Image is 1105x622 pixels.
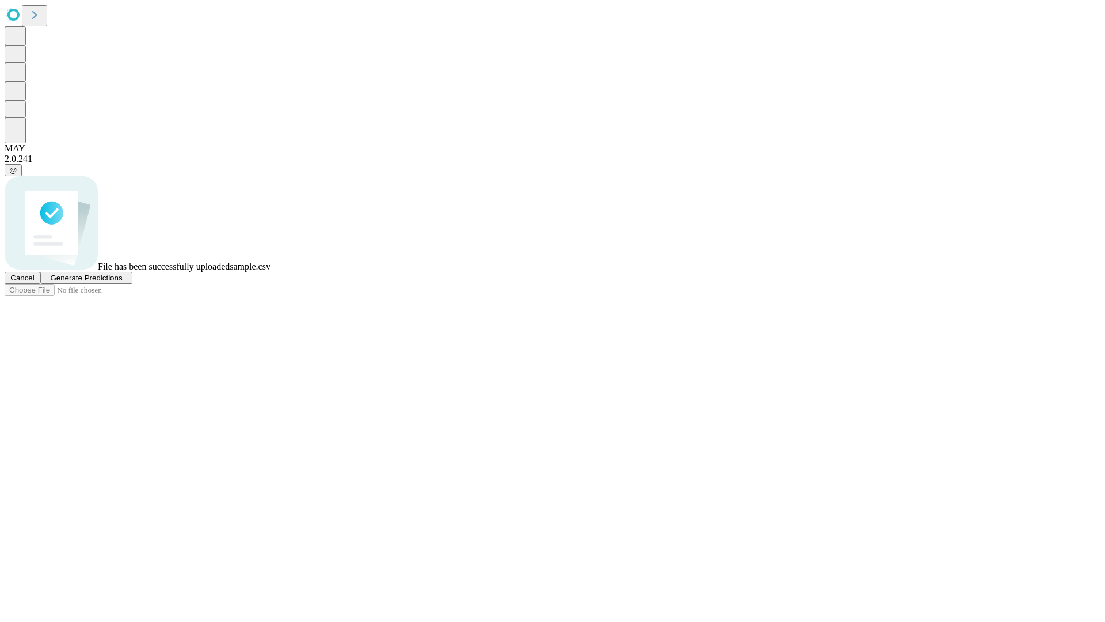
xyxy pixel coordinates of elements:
button: Generate Predictions [40,272,132,284]
button: @ [5,164,22,176]
button: Cancel [5,272,40,284]
span: Generate Predictions [50,274,122,282]
span: sample.csv [230,261,270,271]
span: File has been successfully uploaded [98,261,230,271]
span: @ [9,166,17,175]
span: Cancel [10,274,35,282]
div: MAY [5,143,1100,154]
div: 2.0.241 [5,154,1100,164]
